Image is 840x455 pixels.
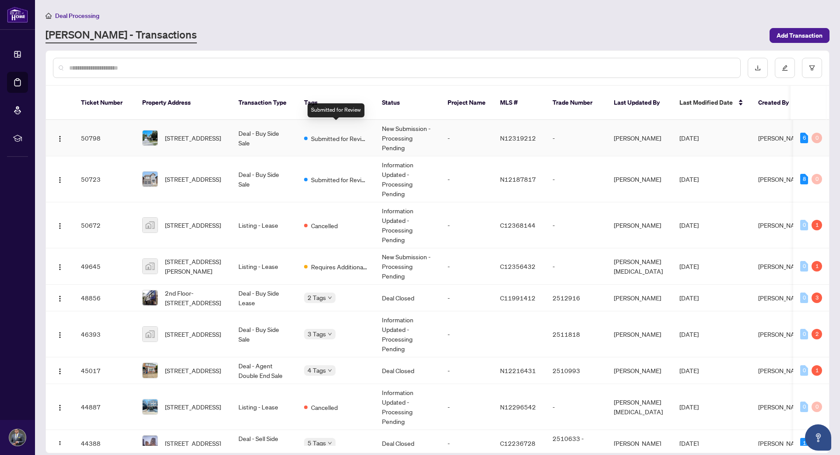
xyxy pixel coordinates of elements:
td: - [546,248,607,285]
span: Add Transaction [777,28,822,42]
td: 2512916 [546,285,607,311]
span: [STREET_ADDRESS][PERSON_NAME] [165,257,224,276]
img: Logo [56,404,63,411]
span: N12187817 [500,175,536,183]
th: Created By [751,86,804,120]
td: - [546,384,607,430]
span: down [328,368,332,373]
td: Information Updated - Processing Pending [375,311,441,357]
td: 50798 [74,120,135,156]
div: 0 [812,174,822,184]
span: [DATE] [679,221,699,229]
td: 50672 [74,202,135,248]
td: Information Updated - Processing Pending [375,156,441,202]
span: Submitted for Review [311,134,368,143]
span: [DATE] [679,439,699,447]
td: Listing - Lease [231,202,297,248]
div: 2 [812,329,822,339]
div: 1 [800,438,808,448]
span: [STREET_ADDRESS] [165,402,221,412]
td: - [441,202,493,248]
span: Submitted for Review [311,175,368,184]
td: - [441,248,493,285]
span: [DATE] [679,262,699,270]
td: New Submission - Processing Pending [375,248,441,285]
span: [DATE] [679,330,699,338]
img: Logo [56,264,63,271]
span: 2 Tags [308,293,326,303]
td: [PERSON_NAME][MEDICAL_DATA] [607,248,672,285]
span: Cancelled [311,402,338,412]
button: edit [775,58,795,78]
td: [PERSON_NAME][MEDICAL_DATA] [607,384,672,430]
div: 3 [812,293,822,303]
span: [PERSON_NAME] [758,294,805,302]
td: - [546,120,607,156]
span: [STREET_ADDRESS] [165,438,221,448]
span: [DATE] [679,403,699,411]
img: Logo [56,222,63,229]
td: - [441,120,493,156]
th: Trade Number [546,86,607,120]
div: 0 [800,220,808,230]
button: Open asap [805,424,831,451]
button: Logo [53,131,67,145]
button: Logo [53,436,67,450]
span: C11991412 [500,294,535,302]
th: Transaction Type [231,86,297,120]
div: 0 [800,293,808,303]
td: - [441,156,493,202]
div: 0 [800,329,808,339]
div: 0 [800,402,808,412]
img: thumbnail-img [143,399,157,414]
span: N12216431 [500,367,536,374]
td: - [441,285,493,311]
td: [PERSON_NAME] [607,357,672,384]
span: home [45,13,52,19]
img: thumbnail-img [143,363,157,378]
span: C12356432 [500,262,535,270]
span: Requires Additional Docs [311,262,368,272]
div: 1 [812,261,822,272]
span: filter [809,65,815,71]
td: [PERSON_NAME] [607,311,672,357]
img: Logo [56,368,63,375]
span: 2nd Floor-[STREET_ADDRESS] [165,288,224,307]
div: Submitted for Review [308,103,364,117]
div: 6 [800,133,808,143]
div: 1 [812,365,822,376]
button: filter [802,58,822,78]
span: [DATE] [679,367,699,374]
span: [PERSON_NAME] [758,403,805,411]
button: Logo [53,400,67,414]
div: 0 [812,133,822,143]
td: - [441,311,493,357]
span: [DATE] [679,294,699,302]
img: Profile Icon [9,429,26,446]
th: Property Address [135,86,231,120]
span: [PERSON_NAME] [758,262,805,270]
td: Deal Closed [375,285,441,311]
img: thumbnail-img [143,290,157,305]
img: Logo [56,176,63,183]
img: Logo [56,295,63,302]
span: down [328,296,332,300]
th: Project Name [441,86,493,120]
span: [DATE] [679,175,699,183]
div: 8 [800,174,808,184]
th: Ticket Number [74,86,135,120]
button: Logo [53,327,67,341]
span: [STREET_ADDRESS] [165,133,221,143]
th: Status [375,86,441,120]
span: down [328,332,332,336]
span: 4 Tags [308,365,326,375]
span: N12296542 [500,403,536,411]
span: Cancelled [311,221,338,230]
span: C12236728 [500,439,535,447]
button: Logo [53,291,67,305]
button: Logo [53,259,67,273]
div: 0 [812,402,822,412]
div: 1 [812,220,822,230]
span: [STREET_ADDRESS] [165,366,221,375]
a: [PERSON_NAME] - Transactions [45,28,197,43]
